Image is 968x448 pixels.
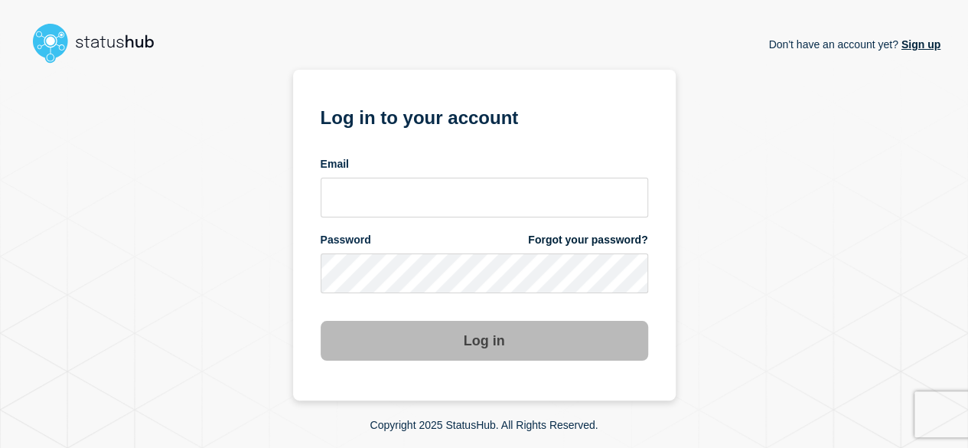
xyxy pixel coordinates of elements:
[28,18,173,67] img: StatusHub logo
[321,157,349,172] span: Email
[768,26,940,63] p: Don't have an account yet?
[898,38,940,51] a: Sign up
[528,233,647,247] a: Forgot your password?
[370,419,598,431] p: Copyright 2025 StatusHub. All Rights Reserved.
[321,233,371,247] span: Password
[321,178,648,217] input: email input
[321,102,648,130] h1: Log in to your account
[321,253,648,293] input: password input
[321,321,648,361] button: Log in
